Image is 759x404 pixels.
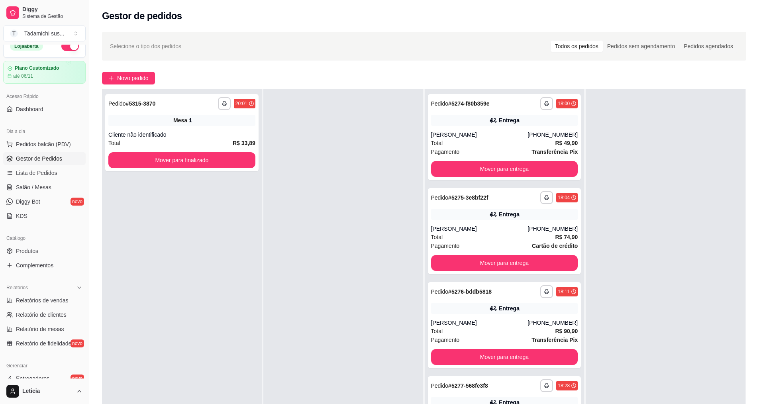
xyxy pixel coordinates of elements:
div: Dia a dia [3,125,86,138]
button: Pedidos balcão (PDV) [3,138,86,151]
div: Tadamichi sus ... [24,29,64,37]
a: Lista de Pedidos [3,167,86,179]
span: Pedido [108,100,126,107]
span: Mesa [173,116,187,124]
span: Pedido [431,100,449,107]
span: Relatório de mesas [16,325,64,333]
a: Relatório de mesas [3,323,86,335]
strong: R$ 33,89 [233,140,255,146]
div: Acesso Rápido [3,90,86,103]
span: Leticia [22,388,73,395]
strong: # 5274-f80b359e [448,100,490,107]
span: Pedidos balcão (PDV) [16,140,71,148]
a: Relatório de fidelidadenovo [3,337,86,350]
strong: # 5315-3870 [126,100,156,107]
span: T [10,29,18,37]
span: Total [431,327,443,335]
article: Plano Customizado [15,65,59,71]
button: Leticia [3,382,86,401]
div: [PHONE_NUMBER] [528,225,578,233]
a: Relatórios de vendas [3,294,86,307]
div: 18:28 [558,382,570,389]
strong: R$ 90,90 [555,328,578,334]
span: Pagamento [431,147,460,156]
a: Relatório de clientes [3,308,86,321]
button: Mover para entrega [431,255,578,271]
span: Produtos [16,247,38,255]
span: Pagamento [431,241,460,250]
div: 18:00 [558,100,570,107]
a: Produtos [3,245,86,257]
div: Cliente não identificado [108,131,255,139]
div: Entrega [499,210,520,218]
button: Alterar Status [61,41,79,51]
span: Relatório de fidelidade [16,339,71,347]
a: KDS [3,210,86,222]
strong: # 5276-bddb5818 [448,288,492,295]
strong: # 5277-568fe3f8 [448,382,488,389]
strong: # 5275-3e8bf22f [448,194,488,201]
a: Plano Customizadoaté 06/11 [3,61,86,84]
a: Salão / Mesas [3,181,86,194]
span: Total [431,139,443,147]
span: KDS [16,212,27,220]
div: [PERSON_NAME] [431,131,528,139]
div: Entrega [499,116,520,124]
button: Select a team [3,25,86,41]
span: Selecione o tipo dos pedidos [110,42,181,51]
div: [PERSON_NAME] [431,225,528,233]
span: plus [108,75,114,81]
a: Dashboard [3,103,86,116]
span: Total [431,233,443,241]
div: [PHONE_NUMBER] [528,131,578,139]
strong: Cartão de crédito [532,243,578,249]
div: Gerenciar [3,359,86,372]
div: [PHONE_NUMBER] [528,319,578,327]
span: Diggy [22,6,82,13]
span: Sistema de Gestão [22,13,82,20]
a: DiggySistema de Gestão [3,3,86,22]
strong: Transferência Pix [531,149,578,155]
span: Novo pedido [117,74,149,82]
h2: Gestor de pedidos [102,10,182,22]
a: Gestor de Pedidos [3,152,86,165]
span: Gestor de Pedidos [16,155,62,163]
div: Catálogo [3,232,86,245]
div: Entrega [499,304,520,312]
span: Complementos [16,261,53,269]
a: Entregadoresnovo [3,372,86,385]
div: Pedidos sem agendamento [603,41,679,52]
div: 1 [189,116,192,124]
div: Todos os pedidos [551,41,603,52]
span: Pedido [431,194,449,201]
a: Diggy Botnovo [3,195,86,208]
span: Relatórios de vendas [16,296,69,304]
button: Mover para finalizado [108,152,255,168]
span: Diggy Bot [16,198,40,206]
button: Mover para entrega [431,349,578,365]
div: Pedidos agendados [679,41,737,52]
span: Relatório de clientes [16,311,67,319]
span: Pedido [431,288,449,295]
strong: Transferência Pix [531,337,578,343]
div: Loja aberta [10,42,43,51]
span: Dashboard [16,105,43,113]
button: Mover para entrega [431,161,578,177]
span: Salão / Mesas [16,183,51,191]
span: Total [108,139,120,147]
a: Complementos [3,259,86,272]
span: Lista de Pedidos [16,169,57,177]
span: Pagamento [431,335,460,344]
span: Relatórios [6,284,28,291]
span: Pedido [431,382,449,389]
div: [PERSON_NAME] [431,319,528,327]
div: 18:04 [558,194,570,201]
strong: R$ 74,90 [555,234,578,240]
div: 18:11 [558,288,570,295]
strong: R$ 49,90 [555,140,578,146]
button: Novo pedido [102,72,155,84]
article: até 06/11 [13,73,33,79]
div: 20:01 [235,100,247,107]
span: Entregadores [16,375,49,382]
